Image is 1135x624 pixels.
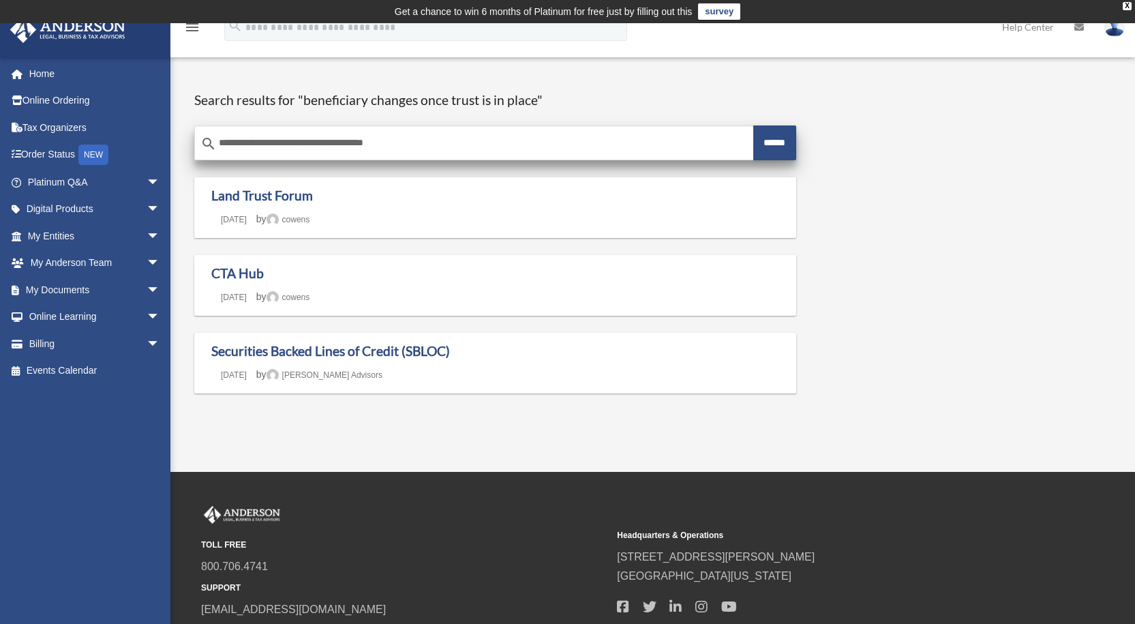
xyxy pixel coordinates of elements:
[10,357,181,385] a: Events Calendar
[10,276,181,303] a: My Documentsarrow_drop_down
[211,265,264,281] a: CTA Hub
[267,293,310,302] a: cowens
[617,529,1023,543] small: Headquarters & Operations
[267,370,382,380] a: [PERSON_NAME] Advisors
[6,16,130,43] img: Anderson Advisors Platinum Portal
[10,87,181,115] a: Online Ordering
[395,3,693,20] div: Get a chance to win 6 months of Platinum for free just by filling out this
[698,3,740,20] a: survey
[147,222,174,250] span: arrow_drop_down
[211,188,313,203] a: Land Trust Forum
[184,19,200,35] i: menu
[201,604,386,615] a: [EMAIL_ADDRESS][DOMAIN_NAME]
[211,293,256,302] a: [DATE]
[200,136,217,152] i: search
[256,291,309,302] span: by
[211,343,450,359] a: Securities Backed Lines of Credit (SBLOC)
[78,145,108,165] div: NEW
[10,250,181,277] a: My Anderson Teamarrow_drop_down
[228,18,243,33] i: search
[201,581,607,595] small: SUPPORT
[147,196,174,224] span: arrow_drop_down
[147,330,174,358] span: arrow_drop_down
[256,369,382,380] span: by
[10,60,174,87] a: Home
[147,276,174,304] span: arrow_drop_down
[267,215,310,224] a: cowens
[256,213,309,224] span: by
[147,168,174,196] span: arrow_drop_down
[10,168,181,196] a: Platinum Q&Aarrow_drop_down
[10,330,181,357] a: Billingarrow_drop_down
[201,538,607,552] small: TOLL FREE
[147,250,174,278] span: arrow_drop_down
[147,303,174,331] span: arrow_drop_down
[10,141,181,169] a: Order StatusNEW
[1104,17,1125,37] img: User Pic
[211,215,256,224] a: [DATE]
[201,561,268,572] a: 800.706.4741
[617,551,815,563] a: [STREET_ADDRESS][PERSON_NAME]
[194,92,796,109] h1: Search results for "beneficiary changes once trust is in place"
[10,114,181,141] a: Tax Organizers
[201,506,283,524] img: Anderson Advisors Platinum Portal
[1123,2,1132,10] div: close
[617,570,791,582] a: [GEOGRAPHIC_DATA][US_STATE]
[211,370,256,380] a: [DATE]
[10,303,181,331] a: Online Learningarrow_drop_down
[184,24,200,35] a: menu
[10,222,181,250] a: My Entitiesarrow_drop_down
[10,196,181,223] a: Digital Productsarrow_drop_down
